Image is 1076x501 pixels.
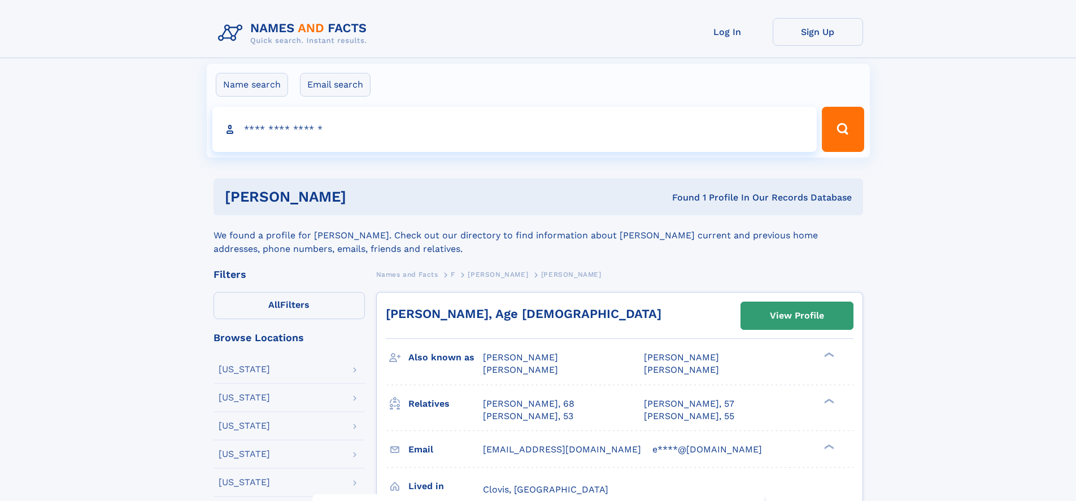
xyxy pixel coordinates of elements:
[408,394,483,413] h3: Relatives
[770,303,824,329] div: View Profile
[773,18,863,46] a: Sign Up
[214,215,863,256] div: We found a profile for [PERSON_NAME]. Check out our directory to find information about [PERSON_N...
[386,307,661,321] a: [PERSON_NAME], Age [DEMOGRAPHIC_DATA]
[219,478,270,487] div: [US_STATE]
[483,398,574,410] a: [PERSON_NAME], 68
[483,364,558,375] span: [PERSON_NAME]
[219,393,270,402] div: [US_STATE]
[214,333,365,343] div: Browse Locations
[219,365,270,374] div: [US_STATE]
[541,271,602,278] span: [PERSON_NAME]
[509,191,852,204] div: Found 1 Profile In Our Records Database
[821,351,835,359] div: ❯
[451,271,455,278] span: F
[212,107,817,152] input: search input
[644,410,734,422] a: [PERSON_NAME], 55
[741,302,853,329] a: View Profile
[214,292,365,319] label: Filters
[268,299,280,310] span: All
[300,73,371,97] label: Email search
[408,477,483,496] h3: Lived in
[483,484,608,495] span: Clovis, [GEOGRAPHIC_DATA]
[821,443,835,450] div: ❯
[216,73,288,97] label: Name search
[468,267,528,281] a: [PERSON_NAME]
[822,107,864,152] button: Search Button
[821,397,835,404] div: ❯
[451,267,455,281] a: F
[214,269,365,280] div: Filters
[644,398,734,410] a: [PERSON_NAME], 57
[483,410,573,422] a: [PERSON_NAME], 53
[483,444,641,455] span: [EMAIL_ADDRESS][DOMAIN_NAME]
[483,352,558,363] span: [PERSON_NAME]
[214,18,376,49] img: Logo Names and Facts
[408,440,483,459] h3: Email
[225,190,509,204] h1: [PERSON_NAME]
[644,352,719,363] span: [PERSON_NAME]
[219,421,270,430] div: [US_STATE]
[682,18,773,46] a: Log In
[468,271,528,278] span: [PERSON_NAME]
[219,450,270,459] div: [US_STATE]
[376,267,438,281] a: Names and Facts
[644,364,719,375] span: [PERSON_NAME]
[408,348,483,367] h3: Also known as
